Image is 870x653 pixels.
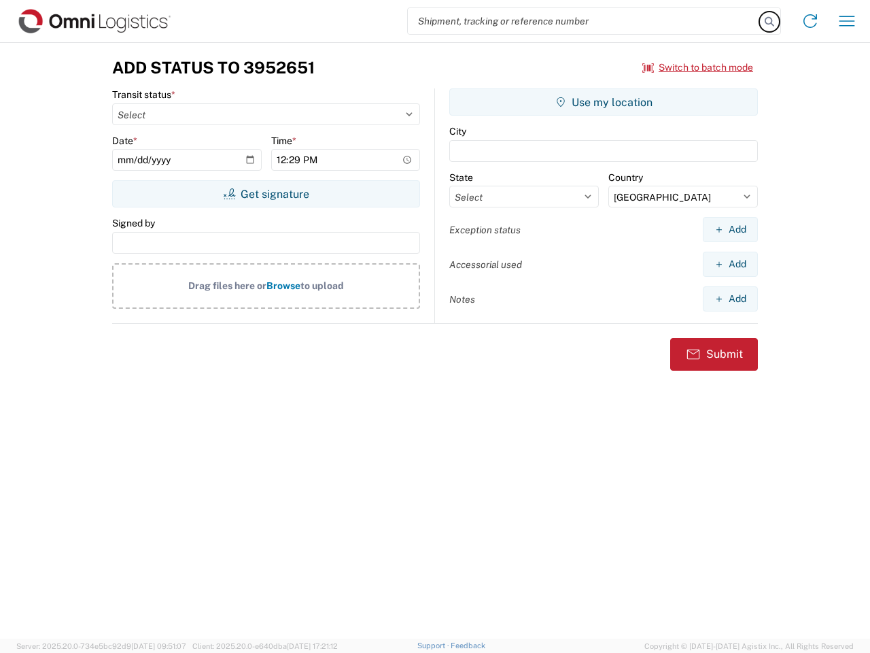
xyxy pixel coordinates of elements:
label: Accessorial used [449,258,522,271]
a: Feedback [451,641,485,650]
label: Date [112,135,137,147]
button: Add [703,252,758,277]
button: Switch to batch mode [642,56,753,79]
button: Get signature [112,180,420,207]
span: [DATE] 09:51:07 [131,642,186,650]
label: Time [271,135,296,147]
label: Country [608,171,643,184]
button: Add [703,286,758,312]
span: Drag files here or [188,280,266,291]
span: Server: 2025.20.0-734e5bc92d9 [16,642,186,650]
span: Client: 2025.20.0-e640dba [192,642,338,650]
button: Add [703,217,758,242]
input: Shipment, tracking or reference number [408,8,760,34]
label: Notes [449,293,475,305]
button: Use my location [449,88,758,116]
label: Transit status [112,88,175,101]
label: City [449,125,466,137]
label: State [449,171,473,184]
h3: Add Status to 3952651 [112,58,315,78]
label: Exception status [449,224,521,236]
a: Support [417,641,451,650]
span: Copyright © [DATE]-[DATE] Agistix Inc., All Rights Reserved [644,640,854,652]
span: [DATE] 17:21:12 [287,642,338,650]
button: Submit [670,338,758,371]
label: Signed by [112,217,155,229]
span: to upload [300,280,344,291]
span: Browse [266,280,300,291]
